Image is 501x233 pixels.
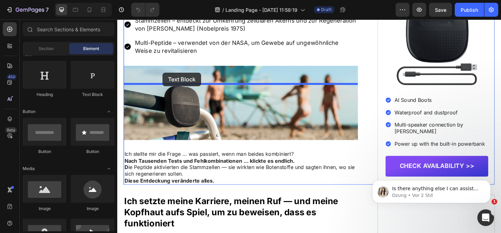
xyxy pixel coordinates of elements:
span: Element [83,46,99,52]
div: Heading [23,91,66,98]
span: Toggle open [103,163,114,174]
span: Landing Page - [DATE] 11:58:19 [225,6,297,14]
button: 7 [3,3,52,17]
p: 7 [46,6,49,14]
div: Text Block [71,91,114,98]
iframe: Intercom live chat [477,209,494,226]
span: Media [23,166,35,172]
div: Beta [5,127,17,133]
div: Button [23,148,66,155]
span: Save [435,7,446,13]
span: Section [39,46,54,52]
div: Image [23,206,66,212]
input: Search Sections & Elements [23,22,114,36]
span: 1 [492,199,497,204]
div: 450 [7,74,17,80]
div: Undo/Redo [131,3,159,17]
span: / [222,6,224,14]
div: Button [71,148,114,155]
iframe: Design area [117,19,501,233]
button: Publish [455,3,484,17]
span: Button [23,109,35,115]
span: Draft [321,7,332,13]
span: Toggle open [103,106,114,117]
div: Image [71,206,114,212]
div: Publish [461,6,478,14]
button: Save [429,3,452,17]
iframe: Intercom notifications Nachricht [362,166,501,214]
